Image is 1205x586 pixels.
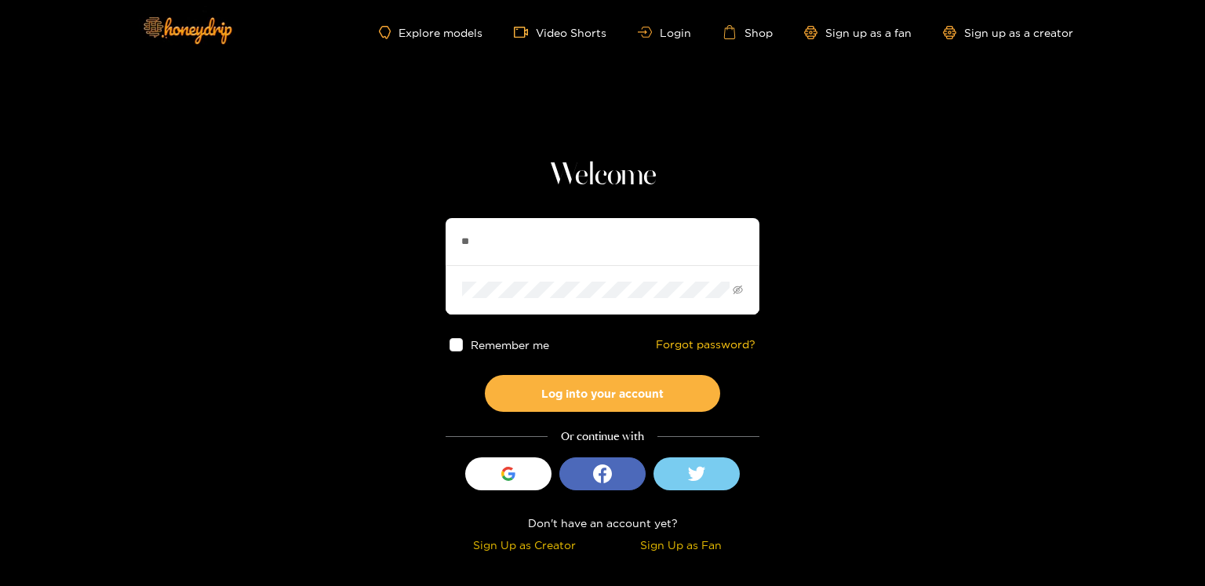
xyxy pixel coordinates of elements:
a: Explore models [379,26,482,39]
span: Remember me [471,339,549,351]
a: Sign up as a fan [804,26,912,39]
a: Login [638,27,691,38]
a: Forgot password? [656,338,755,351]
div: Sign Up as Creator [450,536,599,554]
div: Sign Up as Fan [606,536,755,554]
button: Log into your account [485,375,720,412]
a: Video Shorts [514,25,606,39]
div: Don't have an account yet? [446,514,759,532]
h1: Welcome [446,157,759,195]
a: Sign up as a creator [943,26,1073,39]
span: eye-invisible [733,285,743,295]
span: video-camera [514,25,536,39]
div: Or continue with [446,428,759,446]
a: Shop [723,25,773,39]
